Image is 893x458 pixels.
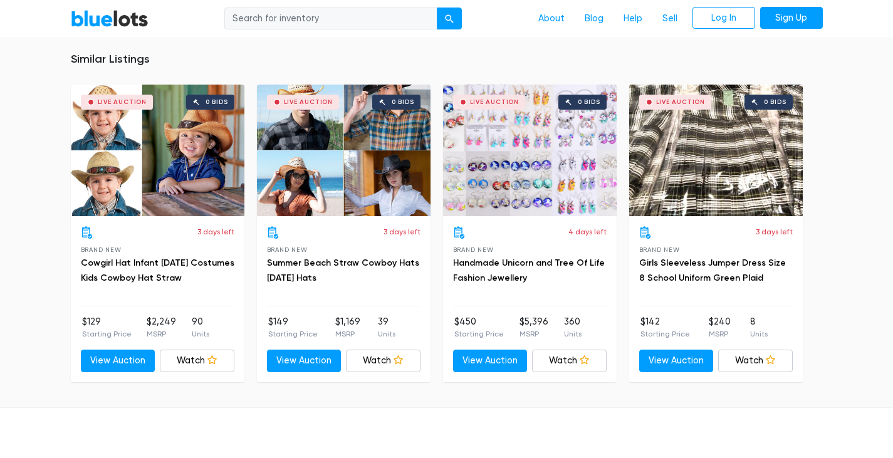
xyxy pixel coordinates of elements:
[564,315,582,340] li: 360
[639,350,714,372] a: View Auction
[267,246,308,253] span: Brand New
[346,350,420,372] a: Watch
[629,85,803,216] a: Live Auction 0 bids
[470,99,520,105] div: Live Auction
[192,315,209,340] li: 90
[564,328,582,340] p: Units
[578,99,600,105] div: 0 bids
[652,7,687,31] a: Sell
[453,350,528,372] a: View Auction
[760,7,823,29] a: Sign Up
[750,328,768,340] p: Units
[520,328,548,340] p: MSRP
[639,258,786,283] a: Girls Sleeveless Jumper Dress Size 8 School Uniform Green Plaid
[206,99,228,105] div: 0 bids
[614,7,652,31] a: Help
[709,315,731,340] li: $240
[267,350,342,372] a: View Auction
[71,85,244,216] a: Live Auction 0 bids
[453,246,494,253] span: Brand New
[692,7,755,29] a: Log In
[267,258,419,283] a: Summer Beach Straw Cowboy Hats [DATE] Hats
[98,99,147,105] div: Live Auction
[454,328,504,340] p: Starting Price
[520,315,548,340] li: $5,396
[384,226,420,237] p: 3 days left
[392,99,414,105] div: 0 bids
[764,99,786,105] div: 0 bids
[639,246,680,253] span: Brand New
[709,328,731,340] p: MSRP
[268,328,318,340] p: Starting Price
[640,328,690,340] p: Starting Price
[81,350,155,372] a: View Auction
[192,328,209,340] p: Units
[568,226,607,237] p: 4 days left
[453,258,605,283] a: Handmade Unicorn and Tree Of Life Fashion Jewellery
[378,315,395,340] li: 39
[268,315,318,340] li: $149
[71,9,149,28] a: BlueLots
[718,350,793,372] a: Watch
[750,315,768,340] li: 8
[284,99,333,105] div: Live Auction
[532,350,607,372] a: Watch
[656,99,706,105] div: Live Auction
[160,350,234,372] a: Watch
[147,328,176,340] p: MSRP
[224,8,437,30] input: Search for inventory
[81,258,234,283] a: Cowgirl Hat Infant [DATE] Costumes Kids Cowboy Hat Straw
[71,53,823,66] h5: Similar Listings
[197,226,234,237] p: 3 days left
[335,315,360,340] li: $1,169
[82,315,132,340] li: $129
[81,246,122,253] span: Brand New
[335,328,360,340] p: MSRP
[257,85,431,216] a: Live Auction 0 bids
[378,328,395,340] p: Units
[443,85,617,216] a: Live Auction 0 bids
[528,7,575,31] a: About
[82,328,132,340] p: Starting Price
[575,7,614,31] a: Blog
[454,315,504,340] li: $450
[756,226,793,237] p: 3 days left
[640,315,690,340] li: $142
[147,315,176,340] li: $2,249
